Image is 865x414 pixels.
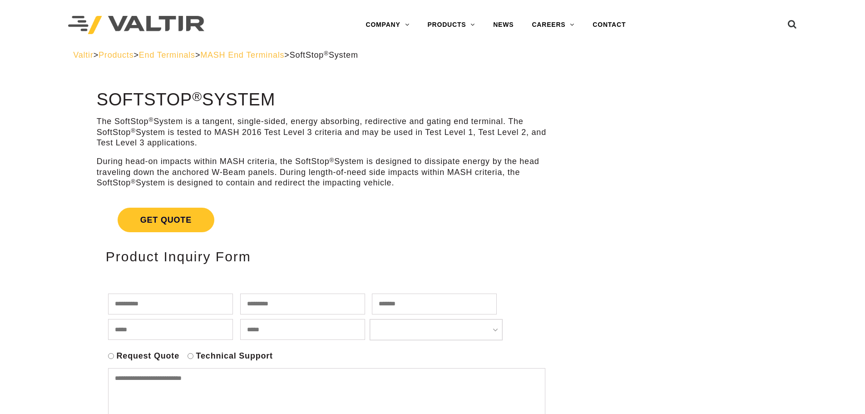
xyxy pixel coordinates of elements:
[418,16,484,34] a: PRODUCTS
[290,50,358,60] span: SoftStop System
[131,127,136,134] sup: ®
[523,16,583,34] a: CAREERS
[356,16,418,34] a: COMPANY
[97,197,552,243] a: Get Quote
[200,50,284,60] a: MASH End Terminals
[196,351,273,361] label: Technical Support
[117,351,179,361] label: Request Quote
[192,89,202,104] sup: ®
[97,156,552,188] p: During head-on impacts within MASH criteria, the SoftStop System is designed to dissipate energy ...
[131,178,136,185] sup: ®
[118,208,214,232] span: Get Quote
[583,16,635,34] a: CONTACT
[330,157,335,164] sup: ®
[484,16,523,34] a: NEWS
[139,50,195,60] a: End Terminals
[97,116,552,148] p: The SoftStop System is a tangent, single-sided, energy absorbing, redirective and gating end term...
[68,16,204,35] img: Valtir
[73,50,93,60] a: Valtir
[97,90,552,110] h1: SoftStop System
[73,50,792,60] div: > > > >
[324,50,329,57] sup: ®
[148,116,153,123] sup: ®
[99,50,133,60] a: Products
[106,249,543,264] h2: Product Inquiry Form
